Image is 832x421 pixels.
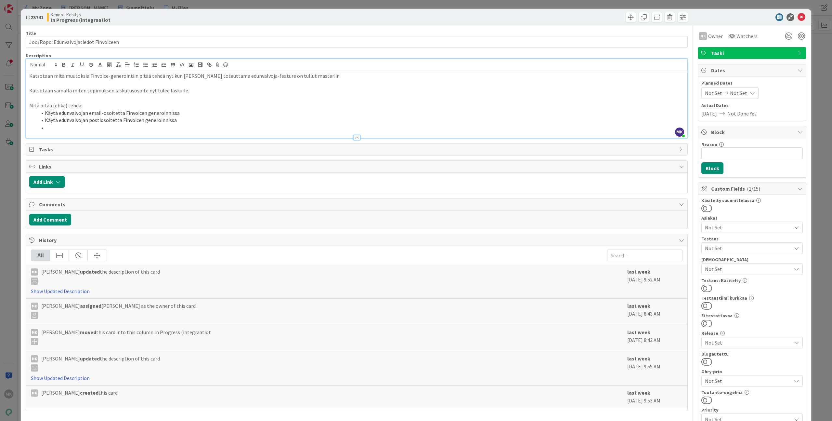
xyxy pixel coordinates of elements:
[31,355,38,362] div: MK
[31,288,90,294] a: Show Updated Description
[701,352,803,356] div: Blogautettu
[627,302,682,321] div: [DATE] 8:43 AM
[31,14,44,20] b: 23741
[701,237,803,241] div: Testaus
[607,250,682,261] input: Search...
[41,355,160,372] span: [PERSON_NAME] the description of this card
[41,268,160,285] span: [PERSON_NAME] the description of this card
[711,128,794,136] span: Block
[80,329,96,335] b: moved
[29,176,65,188] button: Add Link
[705,89,722,97] span: Not Set
[701,296,803,300] div: Testaustiimi kurkkaa
[51,17,110,22] b: In Progress (integraatiot
[26,13,44,21] span: ID
[627,389,650,396] b: last week
[41,302,196,319] span: [PERSON_NAME] [PERSON_NAME] as the owner of this card
[701,313,803,318] div: Ei testattavaa
[627,329,650,335] b: last week
[80,355,100,362] b: updated
[26,30,36,36] label: Title
[627,268,650,275] b: last week
[701,198,803,203] div: Käsitelty suunnittelussa
[701,142,717,147] label: Reason
[29,214,71,225] button: Add Comment
[747,185,760,192] span: ( 1/15 )
[41,328,211,345] span: [PERSON_NAME] this card into this column In Progress (integraatiot
[705,376,788,386] span: Not Set
[39,236,676,244] span: History
[705,224,791,231] span: Not Set
[51,12,110,17] span: Kenno - Kehitys
[701,408,803,412] div: Priority
[26,36,688,48] input: type card name here...
[736,32,758,40] span: Watchers
[727,110,757,117] span: Not Done Yet
[627,389,682,404] div: [DATE] 9:53 AM
[80,389,98,396] b: created
[701,80,803,87] span: Planned Dates
[627,268,682,295] div: [DATE] 9:52 AM
[699,32,707,40] div: MK
[26,53,51,59] span: Description
[31,268,38,276] div: MK
[80,303,101,309] b: assigned
[39,163,676,170] span: Links
[701,216,803,220] div: Asiakas
[730,89,747,97] span: Not Set
[711,49,794,57] span: Taski
[701,331,803,335] div: Release
[31,250,50,261] div: All
[701,369,803,374] div: Ohry-prio
[708,32,723,40] span: Owner
[705,339,791,346] span: Not Set
[701,162,723,174] button: Block
[41,389,118,397] span: [PERSON_NAME] this card
[627,355,682,382] div: [DATE] 9:55 AM
[37,116,684,124] li: Käytä edunvalvojan postiosoitetta Finvoicen generoinnissa
[711,185,794,193] span: Custom Fields
[627,303,650,309] b: last week
[29,72,684,80] p: Katsotaan mitä muutoksia Finvoice-generointiin pitää tehdä nyt kun [PERSON_NAME] toteuttama edunv...
[39,145,676,153] span: Tasks
[31,303,38,310] div: MK
[29,87,684,94] p: Katsotaan samalla miten sopimuksen laskutusosoite nyt tulee laskulle.
[627,328,682,348] div: [DATE] 8:43 AM
[31,375,90,381] a: Show Updated Description
[701,102,803,109] span: Actual Dates
[701,257,803,262] div: [DEMOGRAPHIC_DATA]
[711,66,794,74] span: Dates
[705,265,791,273] span: Not Set
[37,109,684,117] li: Käytä edunvalvojan email-osoitetta Finvoicen generoinnissa
[701,278,803,283] div: Testaus: Käsitelty
[39,200,676,208] span: Comments
[627,355,650,362] b: last week
[80,268,100,275] b: updated
[29,102,684,109] p: Mitä pitää (ehkä) tehdä:
[31,389,38,397] div: MK
[705,244,791,252] span: Not Set
[31,329,38,336] div: MK
[701,390,803,395] div: Tuotanto-ongelma
[701,110,717,117] span: [DATE]
[675,128,684,137] span: MK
